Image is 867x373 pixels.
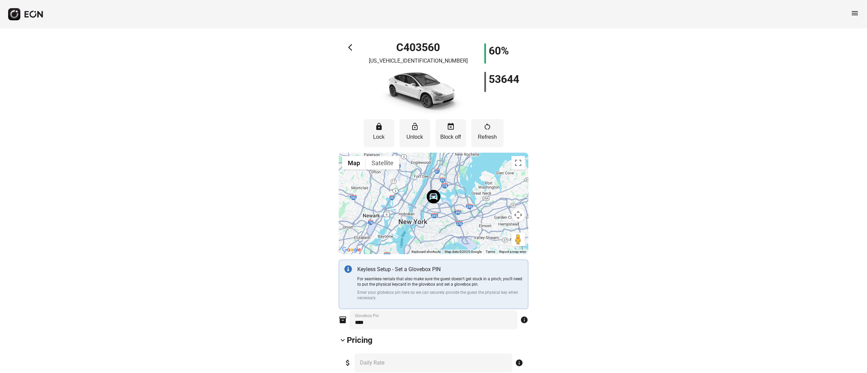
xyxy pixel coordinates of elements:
img: info [344,265,352,273]
p: Enter your globebox pin here so we can securely provide the guest the physical key when necessary. [357,290,523,301]
span: lock_open [411,123,419,131]
h2: Pricing [347,335,373,346]
p: For seamless rentals that also make sure the guest doesn’t get stuck in a pinch, you’ll need to p... [357,276,523,287]
span: inventory_2 [339,316,347,324]
span: restart_alt [483,123,491,131]
span: event_busy [447,123,455,131]
button: Map camera controls [511,208,525,222]
span: arrow_back_ios [348,43,356,51]
button: Show satellite imagery [366,156,399,170]
h1: 53644 [489,75,519,83]
img: car [371,68,466,115]
a: Terms (opens in new tab) [486,250,495,254]
span: lock [375,123,383,131]
label: Glovebox Pin [355,313,379,319]
button: Toggle fullscreen view [511,156,525,170]
p: Refresh [475,133,500,141]
p: [US_VEHICLE_IDENTIFICATION_NUMBER] [369,57,468,65]
span: info [520,316,528,324]
button: Lock [364,119,394,147]
button: Drag Pegman onto the map to open Street View [511,233,525,246]
button: Unlock [400,119,430,147]
button: Show street map [342,156,366,170]
h1: C403560 [396,43,440,51]
p: Unlock [403,133,427,141]
span: Map data ©2025 Google [445,250,482,254]
h1: 60% [489,47,509,55]
a: Report a map error [499,250,526,254]
span: keyboard_arrow_down [339,336,347,344]
p: Block off [439,133,463,141]
span: menu [851,9,859,17]
button: Keyboard shortcuts [411,249,441,254]
a: Open this area in Google Maps (opens a new window) [340,245,363,254]
span: info [515,359,523,367]
p: Keyless Setup - Set a Glovebox PIN [357,265,523,273]
img: Google [340,245,363,254]
span: attach_money [344,359,352,367]
button: Block off [436,119,466,147]
p: Lock [367,133,391,141]
button: Refresh [471,119,504,147]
